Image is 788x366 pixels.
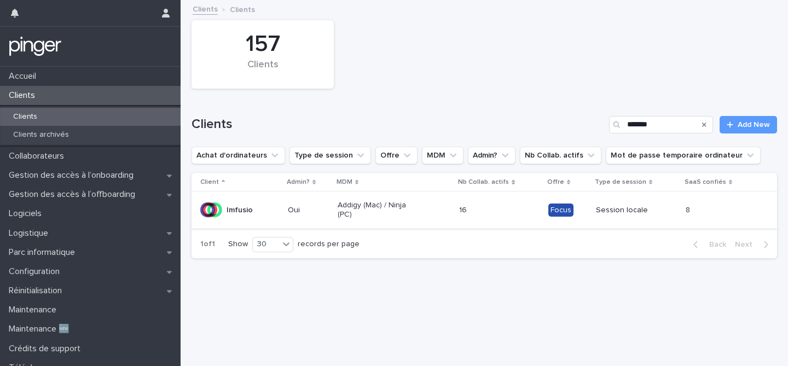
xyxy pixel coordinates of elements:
[210,31,315,58] div: 157
[338,201,416,219] p: Addigy (Mac) / Ninja (PC)
[200,176,219,188] p: Client
[4,324,78,334] p: Maintenance 🆕
[4,286,71,296] p: Réinitialisation
[287,176,310,188] p: Admin?
[703,241,726,248] span: Back
[4,130,78,140] p: Clients archivés
[731,240,777,249] button: Next
[4,344,89,354] p: Crédits de support
[4,228,57,239] p: Logistique
[4,208,50,219] p: Logiciels
[192,117,605,132] h1: Clients
[458,176,509,188] p: Nb Collab. actifs
[4,170,142,181] p: Gestion des accès à l’onboarding
[298,240,360,249] p: records per page
[459,204,469,215] p: 16
[685,176,726,188] p: SaaS confiés
[253,239,279,250] div: 30
[193,2,218,15] a: Clients
[595,176,646,188] p: Type de session
[4,247,84,258] p: Parc informatique
[4,112,46,121] p: Clients
[422,147,463,164] button: MDM
[192,231,224,258] p: 1 of 1
[468,147,515,164] button: Admin?
[4,90,44,101] p: Clients
[606,147,761,164] button: Mot de passe temporaire ordinateur
[4,151,73,161] p: Collaborateurs
[375,147,418,164] button: Offre
[228,240,248,249] p: Show
[686,204,692,215] p: 8
[192,147,285,164] button: Achat d'ordinateurs
[192,192,777,229] tr: ImfusioOuiAddigy (Mac) / Ninja (PC)1616 FocusSession locale88
[210,59,315,82] div: Clients
[547,176,564,188] p: Offre
[9,36,62,57] img: mTgBEunGTSyRkCgitkcU
[596,206,674,215] p: Session locale
[4,189,144,200] p: Gestion des accès à l’offboarding
[520,147,601,164] button: Nb Collab. actifs
[735,241,759,248] span: Next
[227,206,253,215] p: Imfusio
[609,116,713,133] input: Search
[548,204,573,217] div: Focus
[230,3,255,15] p: Clients
[4,305,65,315] p: Maintenance
[288,206,329,215] p: Oui
[685,240,731,249] button: Back
[4,71,45,82] p: Accueil
[4,266,68,277] p: Configuration
[289,147,371,164] button: Type de session
[738,121,770,129] span: Add New
[720,116,777,133] a: Add New
[337,176,352,188] p: MDM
